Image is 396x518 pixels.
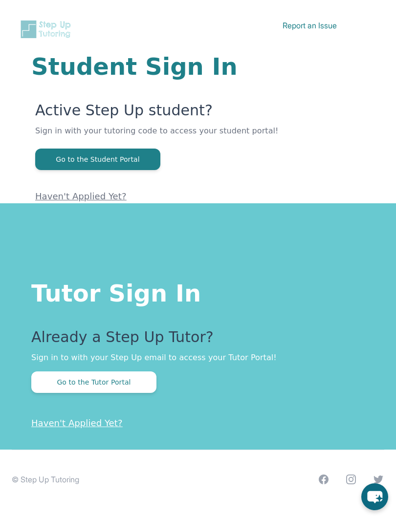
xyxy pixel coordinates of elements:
[31,55,365,78] h1: Student Sign In
[31,328,365,352] p: Already a Step Up Tutor?
[12,474,79,485] p: © Step Up Tutoring
[35,191,127,201] a: Haven't Applied Yet?
[35,102,365,125] p: Active Step Up student?
[31,418,123,428] a: Haven't Applied Yet?
[31,371,156,393] button: Go to the Tutor Portal
[35,125,365,149] p: Sign in with your tutoring code to access your student portal!
[20,20,74,39] img: Step Up Tutoring horizontal logo
[35,154,160,164] a: Go to the Student Portal
[35,149,160,170] button: Go to the Student Portal
[31,377,156,387] a: Go to the Tutor Portal
[283,21,337,30] a: Report an Issue
[31,278,365,305] h1: Tutor Sign In
[361,483,388,510] button: chat-button
[31,352,365,364] p: Sign in to with your Step Up email to access your Tutor Portal!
